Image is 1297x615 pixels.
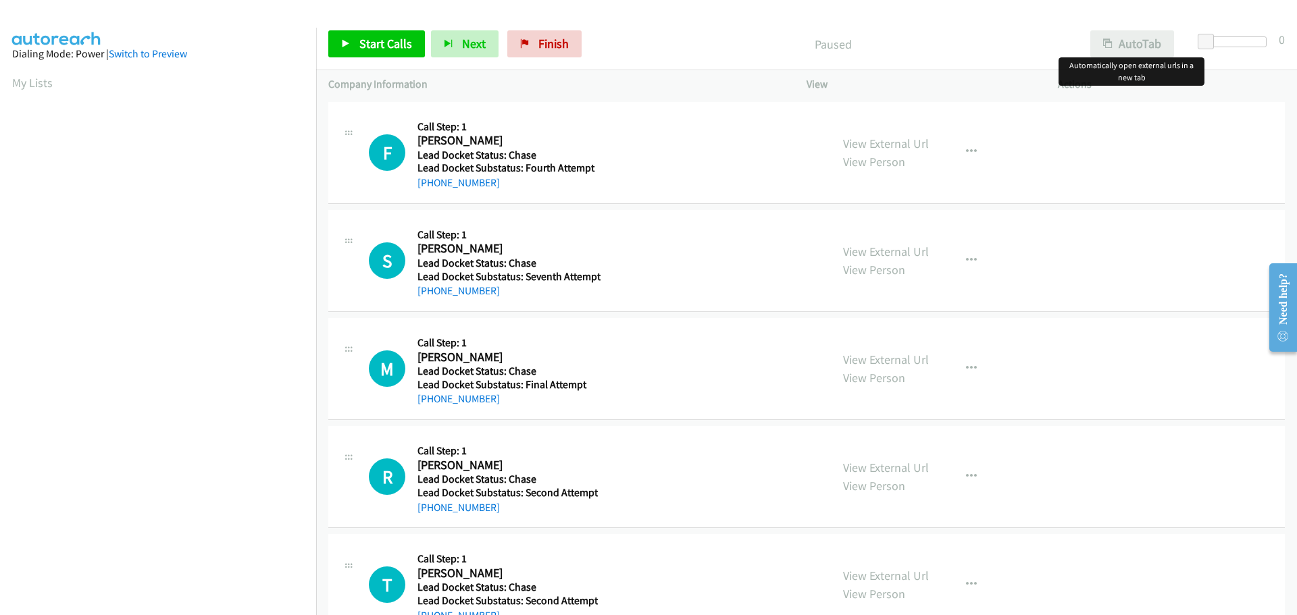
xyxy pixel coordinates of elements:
h5: Call Step: 1 [417,120,597,134]
div: The call is yet to be attempted [369,350,405,387]
p: View [807,76,1034,92]
p: Paused [600,35,1066,53]
div: The call is yet to be attempted [369,242,405,279]
a: [PHONE_NUMBER] [417,392,500,405]
h2: [PERSON_NAME] [417,458,597,473]
div: The call is yet to be attempted [369,458,405,495]
h2: [PERSON_NAME] [417,133,597,149]
h1: T [369,566,405,603]
div: Dialing Mode: Power | [12,46,304,62]
a: View Person [843,478,905,493]
div: The call is yet to be attempted [369,566,405,603]
a: Switch to Preview [109,47,187,60]
a: View External Url [843,136,929,151]
button: Next [431,30,499,57]
h5: Lead Docket Status: Chase [417,365,597,378]
h5: Lead Docket Substatus: Fourth Attempt [417,161,597,175]
p: Actions [1058,76,1285,92]
a: View External Url [843,352,929,367]
div: Delay between calls (in seconds) [1204,36,1267,47]
h2: [PERSON_NAME] [417,566,597,581]
div: The call is yet to be attempted [369,134,405,171]
a: View External Url [843,244,929,259]
a: My Lists [12,75,53,90]
h1: M [369,350,405,387]
button: AutoTab [1090,30,1174,57]
h2: [PERSON_NAME] [417,241,597,257]
h2: [PERSON_NAME] [417,350,597,365]
a: View Person [843,262,905,277]
h5: Lead Docket Status: Chase [417,581,598,594]
a: [PHONE_NUMBER] [417,284,500,297]
h5: Call Step: 1 [417,444,598,458]
h1: R [369,458,405,495]
a: Start Calls [328,30,425,57]
a: View Person [843,586,905,601]
h1: F [369,134,405,171]
a: View Person [843,370,905,385]
h5: Lead Docket Status: Chase [417,257,601,270]
a: [PHONE_NUMBER] [417,501,500,514]
h5: Call Step: 1 [417,228,601,242]
h5: Lead Docket Status: Chase [417,473,598,486]
h5: Lead Docket Substatus: Second Attempt [417,486,598,500]
iframe: Resource Center [1258,254,1297,361]
div: 0 [1279,30,1285,49]
span: Next [462,36,486,51]
h1: S [369,242,405,279]
h5: Lead Docket Substatus: Seventh Attempt [417,270,601,284]
p: Company Information [328,76,782,92]
a: View External Url [843,568,929,583]
h5: Lead Docket Substatus: Second Attempt [417,594,598,608]
span: Finish [538,36,569,51]
div: Automatically open external urls in a new tab [1059,57,1204,86]
h5: Lead Docket Substatus: Final Attempt [417,378,597,392]
a: View External Url [843,460,929,475]
a: View Person [843,154,905,169]
a: Finish [507,30,582,57]
h5: Call Step: 1 [417,336,597,350]
span: Start Calls [359,36,412,51]
a: [PHONE_NUMBER] [417,176,500,189]
h5: Call Step: 1 [417,552,598,566]
h5: Lead Docket Status: Chase [417,149,597,162]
